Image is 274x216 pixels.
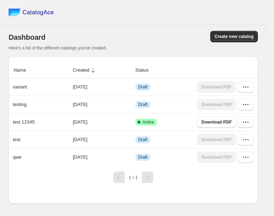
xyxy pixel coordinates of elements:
[9,9,21,16] img: catalog ace
[129,175,138,180] span: 1 / 1
[71,96,133,113] td: [DATE]
[9,33,45,41] span: Dashboard
[13,101,27,108] p: testing
[72,63,97,77] button: Created
[210,31,258,42] button: Create new catalog
[197,116,236,128] a: Download PDF
[134,63,157,77] button: Status
[143,119,154,125] span: Active
[13,154,21,161] p: qwe
[13,83,27,91] p: variant
[23,9,54,16] span: CatalogAce
[9,45,107,51] span: Here's a list of the different catalogs you've created.
[71,131,133,148] td: [DATE]
[71,113,133,131] td: [DATE]
[138,137,148,143] span: Draft
[138,154,148,160] span: Draft
[13,63,34,77] button: Name
[13,136,20,143] p: test
[138,84,148,90] span: Draft
[201,119,232,125] span: Download PDF
[138,102,148,107] span: Draft
[71,78,133,96] td: [DATE]
[71,148,133,166] td: [DATE]
[215,34,254,39] span: Create new catalog
[13,119,35,126] p: test 12345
